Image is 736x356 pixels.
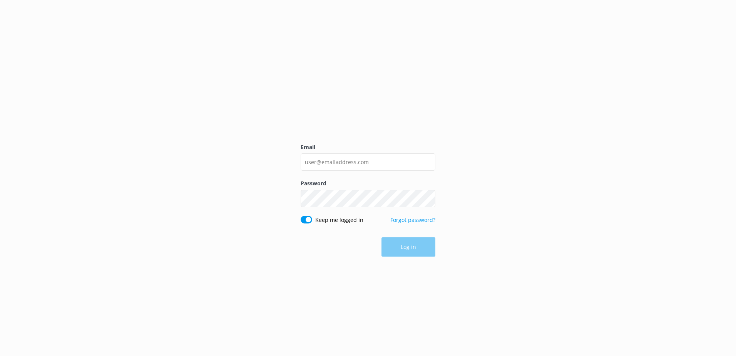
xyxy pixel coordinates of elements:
a: Forgot password? [390,216,435,223]
label: Keep me logged in [315,216,363,224]
input: user@emailaddress.com [301,153,435,171]
label: Password [301,179,435,188]
label: Email [301,143,435,151]
button: Show password [420,191,435,206]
